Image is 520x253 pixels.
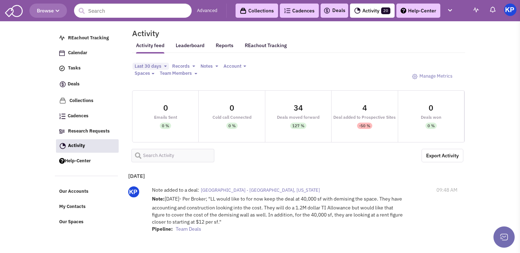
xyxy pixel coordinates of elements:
[152,226,173,232] strong: Pipeline:
[128,173,145,179] b: [DATE]
[362,104,367,112] div: 4
[152,195,403,234] div: [DATE]- Per Broker; "LL would like to for now keep the deal at 40,000 sf with demising the space....
[68,50,87,56] span: Calendar
[69,97,94,103] span: Collections
[56,94,118,108] a: Collections
[56,109,118,123] a: Cadences
[198,63,220,70] button: Notes
[158,70,199,77] button: Team Members
[294,104,303,112] div: 34
[29,4,67,18] button: Browse
[284,8,290,13] img: Cadences_logo.png
[398,115,464,119] div: Deals won
[354,7,361,14] img: Activity.png
[216,42,233,53] a: Reports
[350,4,395,18] a: Activity20
[131,149,214,162] input: Search Activity
[162,123,169,129] div: 0 %
[199,115,265,119] div: Cold call Connected
[56,77,118,92] a: Deals
[136,42,164,54] a: Activity feed
[59,204,86,210] span: My Contacts
[245,38,287,53] a: REachout Tracking
[59,158,65,164] img: help.png
[408,70,456,83] a: Manage Metrics
[132,63,169,70] button: Last 30 days
[230,104,234,112] div: 0
[59,219,84,225] span: Our Spaces
[381,7,390,14] span: 20
[68,65,81,71] span: Tasks
[135,70,150,76] span: Spaces
[132,70,157,77] button: Spaces
[37,7,60,14] span: Browse
[59,129,65,134] img: Research.png
[236,4,278,18] a: Collections
[176,42,204,54] a: Leaderboard
[221,63,248,70] button: Account
[123,30,159,36] h2: Activity
[68,35,109,41] span: REachout Tracking
[422,149,463,162] a: Export the below as a .XLSX spreadsheet
[59,189,89,195] span: Our Accounts
[429,104,433,112] div: 0
[68,113,89,119] span: Cadences
[132,115,198,119] div: Emails Sent
[152,196,165,202] strong: Note:
[68,128,110,134] span: Research Requests
[172,63,190,69] span: Records
[152,186,199,193] label: Note added to a deal:
[56,215,118,229] a: Our Spaces
[176,226,201,232] span: Team Deals
[170,63,197,70] button: Records
[280,4,319,18] a: Cadences
[228,123,236,129] div: 0 %
[332,115,397,119] div: Deal added to Prospective Sites
[59,50,65,56] img: Calendar.png
[59,80,66,89] img: icon-deals.svg
[128,186,139,197] img: Gp5tB00MpEGTGSMiAkF79g.png
[135,63,161,69] span: Last 30 days
[436,186,457,193] span: 09:48 AM
[163,104,168,112] div: 0
[59,113,66,119] img: Cadences_logo.png
[200,63,213,69] span: Notes
[197,7,217,14] a: Advanced
[265,115,331,119] div: Deals moved forward
[56,200,118,214] a: My Contacts
[56,32,118,45] a: REachout Tracking
[396,4,440,18] a: Help-Center
[56,185,118,198] a: Our Accounts
[68,142,85,148] span: Activity
[412,74,418,79] img: octicon_gear-24.png
[56,125,118,138] a: Research Requests
[201,187,320,193] span: [GEOGRAPHIC_DATA] - [GEOGRAPHIC_DATA], [US_STATE]
[401,8,406,13] img: help.png
[74,4,192,18] input: Search
[240,7,247,14] img: icon-collection-lavender-black.svg
[160,70,192,76] span: Team Members
[59,66,65,71] img: icon-tasks.png
[224,63,242,69] span: Account
[56,139,119,153] a: Activity
[56,46,118,60] a: Calendar
[359,123,370,129] div: -50 %
[428,123,435,129] div: 0 %
[292,123,304,129] div: 127 %
[504,4,516,16] img: KeyPoint Partners
[59,97,66,104] img: icon-collection-lavender.png
[5,4,23,17] img: SmartAdmin
[56,154,118,168] a: Help-Center
[323,6,345,15] a: Deals
[323,6,330,15] img: icon-deals.svg
[60,143,66,149] img: Activity.png
[56,62,118,75] a: Tasks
